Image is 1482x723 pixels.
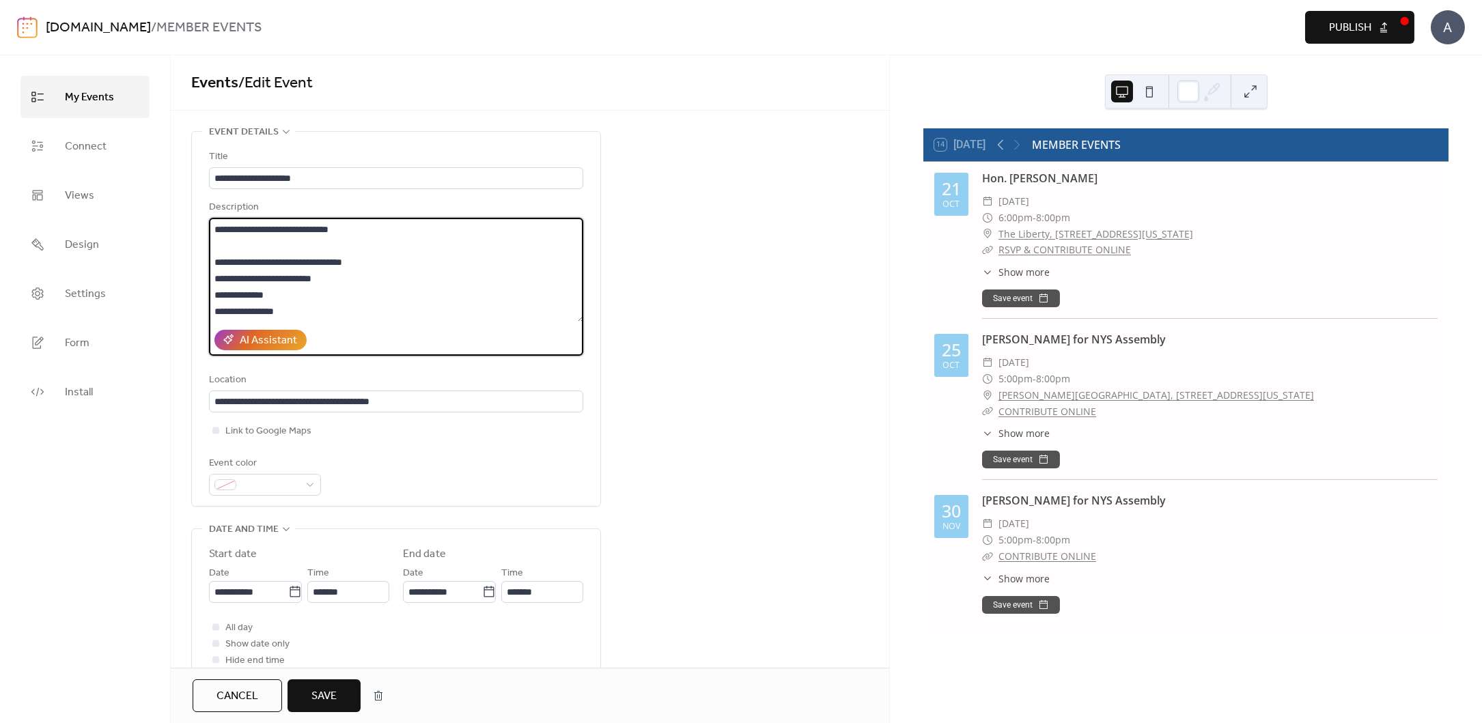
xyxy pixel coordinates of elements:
div: Oct [943,361,960,370]
div: ​ [982,548,993,565]
button: ​Show more [982,571,1050,586]
span: Show more [998,426,1050,440]
span: Event details [209,124,279,141]
span: Show more [998,571,1050,586]
a: RSVP & CONTRIBUTE ONLINE [998,243,1131,256]
span: - [1033,210,1036,226]
button: Save event [982,451,1060,468]
span: [DATE] [998,515,1029,532]
div: Event color [209,455,318,472]
span: Time [501,565,523,582]
span: Connect [65,136,107,158]
span: - [1033,532,1036,548]
span: Date [403,565,423,582]
button: Publish [1305,11,1414,44]
span: 6:00pm [998,210,1033,226]
div: ​ [982,210,993,226]
span: 5:00pm [998,371,1033,387]
div: ​ [982,371,993,387]
b: MEMBER EVENTS [156,15,262,41]
span: Install [65,382,93,403]
span: Date and time [209,522,279,538]
div: Title [209,149,581,165]
div: Oct [943,200,960,209]
div: ​ [982,426,993,440]
div: AI Assistant [240,332,297,349]
a: Form [20,322,150,364]
a: [DOMAIN_NAME] [46,15,151,41]
div: 30 [942,502,961,520]
a: Events [191,68,238,98]
div: 25 [942,341,961,358]
img: logo [17,16,38,38]
span: Date [209,565,229,582]
div: ​ [982,403,993,420]
a: My Events [20,76,150,118]
div: Nov [942,522,960,531]
span: All day [225,620,253,636]
span: Cancel [216,688,258,705]
div: ​ [982,265,993,279]
button: Cancel [193,679,282,712]
b: / [151,15,156,41]
span: [DATE] [998,193,1029,210]
div: ​ [982,532,993,548]
div: ​ [982,354,993,371]
a: CONTRIBUTE ONLINE [998,405,1096,418]
span: / Edit Event [238,68,313,98]
div: A [1431,10,1465,44]
button: ​Show more [982,426,1050,440]
a: [PERSON_NAME] for NYS Assembly [982,493,1166,508]
div: Description [209,199,581,216]
div: MEMBER EVENTS [1032,137,1121,153]
span: Publish [1329,20,1371,36]
a: Hon. [PERSON_NAME] [982,171,1097,186]
div: 21 [942,180,961,197]
span: 8:00pm [1036,532,1070,548]
button: AI Assistant [214,330,307,350]
span: 8:00pm [1036,210,1070,226]
button: Save event [982,289,1060,307]
span: Design [65,234,99,256]
span: 5:00pm [998,532,1033,548]
a: Views [20,174,150,216]
span: Save [311,688,337,705]
span: Link to Google Maps [225,423,311,440]
span: Settings [65,283,106,305]
span: Views [65,185,94,207]
span: [DATE] [998,354,1029,371]
span: Show date only [225,636,290,653]
button: Save event [982,596,1060,614]
a: [PERSON_NAME] for NYS Assembly [982,332,1166,347]
div: ​ [982,226,993,242]
div: ​ [982,515,993,532]
button: Save [288,679,361,712]
div: ​ [982,242,993,258]
span: My Events [65,87,114,109]
a: CONTRIBUTE ONLINE [998,550,1096,563]
span: Time [307,565,329,582]
a: The Liberty, [STREET_ADDRESS][US_STATE] [998,226,1193,242]
span: Form [65,332,89,354]
div: Start date [209,546,257,563]
span: Hide end time [225,653,285,669]
div: ​ [982,571,993,586]
a: Design [20,223,150,266]
div: ​ [982,193,993,210]
a: [PERSON_NAME][GEOGRAPHIC_DATA], [STREET_ADDRESS][US_STATE] [998,387,1314,403]
div: Location [209,372,581,388]
a: Install [20,371,150,413]
span: Show more [998,265,1050,279]
button: ​Show more [982,265,1050,279]
a: Connect [20,125,150,167]
div: ​ [982,387,993,403]
span: 8:00pm [1036,371,1070,387]
a: Settings [20,272,150,315]
span: - [1033,371,1036,387]
div: End date [403,546,446,563]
